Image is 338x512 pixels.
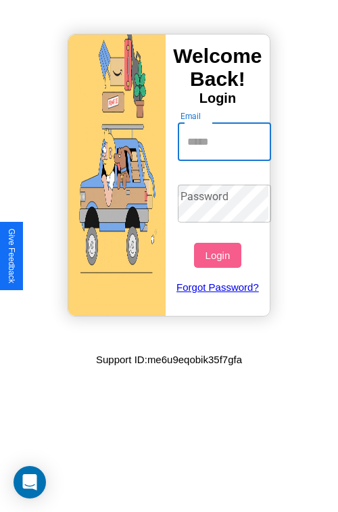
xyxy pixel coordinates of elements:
h4: Login [166,91,270,106]
img: gif [68,34,166,316]
button: Login [194,243,241,268]
h3: Welcome Back! [166,45,270,91]
a: Forgot Password? [171,268,265,306]
p: Support ID: me6u9eqobik35f7gfa [96,350,242,369]
div: Open Intercom Messenger [14,466,46,498]
label: Email [180,110,201,122]
div: Give Feedback [7,229,16,283]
